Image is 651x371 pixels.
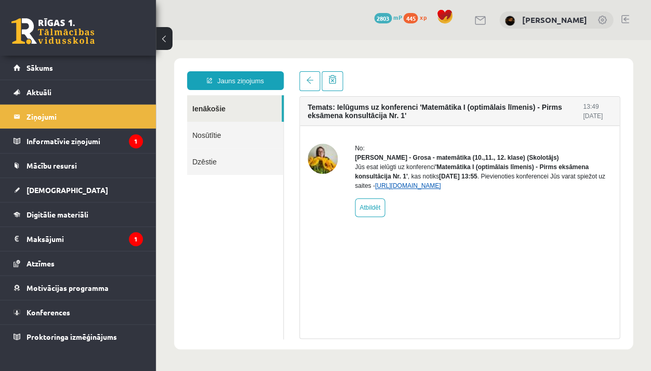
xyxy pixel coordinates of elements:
[374,13,392,23] span: 2803
[419,13,426,21] span: xp
[26,227,143,251] legend: Maksājumi
[26,161,77,170] span: Mācību resursi
[219,142,285,149] a: [URL][DOMAIN_NAME]
[26,308,70,317] span: Konferences
[393,13,402,21] span: mP
[31,108,127,135] a: Dzēstie
[14,56,143,80] a: Sākums
[14,227,143,251] a: Maksājumi1
[199,104,456,113] div: No:
[403,13,431,21] a: 445 xp
[26,105,143,129] legend: Ziņojumi
[199,114,403,121] strong: [PERSON_NAME] - Grosa - matemātika (10.,11., 12. klase) (Skolotājs)
[14,129,143,153] a: Informatīvie ziņojumi1
[199,123,433,140] b: 'Matemātika I (optimālais līmenis) - Pirms eksāmena konsultācija Nr. 1'
[14,153,143,177] a: Mācību resursi
[31,55,126,82] a: Ienākošie
[14,178,143,202] a: [DEMOGRAPHIC_DATA]
[283,133,321,140] b: [DATE] 13:55
[11,18,95,44] a: Rīgas 1. Tālmācības vidusskola
[199,158,229,177] a: Atbildēt
[152,63,427,80] h4: Temats: Ielūgums uz konferenci 'Matemātika I (optimālais līmenis) - Pirms eksāmena konsultācija N...
[152,104,182,134] img: Laima Tukāne - Grosa - matemātika (10.,11., 12. klase)
[199,122,456,150] div: Jūs esat ielūgti uz konferenci , kas notiks . Pievienoties konferencei Jūs varat spiežot uz saites -
[403,13,418,23] span: 445
[26,332,117,341] span: Proktoringa izmēģinājums
[374,13,402,21] a: 2803 mP
[14,325,143,349] a: Proktoringa izmēģinājums
[14,80,143,104] a: Aktuāli
[26,210,88,219] span: Digitālie materiāli
[522,15,587,25] a: [PERSON_NAME]
[427,62,456,81] div: 13:49 [DATE]
[26,283,109,292] span: Motivācijas programma
[31,31,128,50] a: Jauns ziņojums
[14,300,143,324] a: Konferences
[14,202,143,226] a: Digitālie materiāli
[129,232,143,246] i: 1
[14,251,143,275] a: Atzīmes
[504,16,515,26] img: Paula Lauceniece
[26,87,51,97] span: Aktuāli
[14,105,143,129] a: Ziņojumi
[26,259,55,268] span: Atzīmes
[14,276,143,300] a: Motivācijas programma
[26,63,53,72] span: Sākums
[26,185,108,195] span: [DEMOGRAPHIC_DATA]
[129,134,143,148] i: 1
[26,129,143,153] legend: Informatīvie ziņojumi
[31,82,127,108] a: Nosūtītie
